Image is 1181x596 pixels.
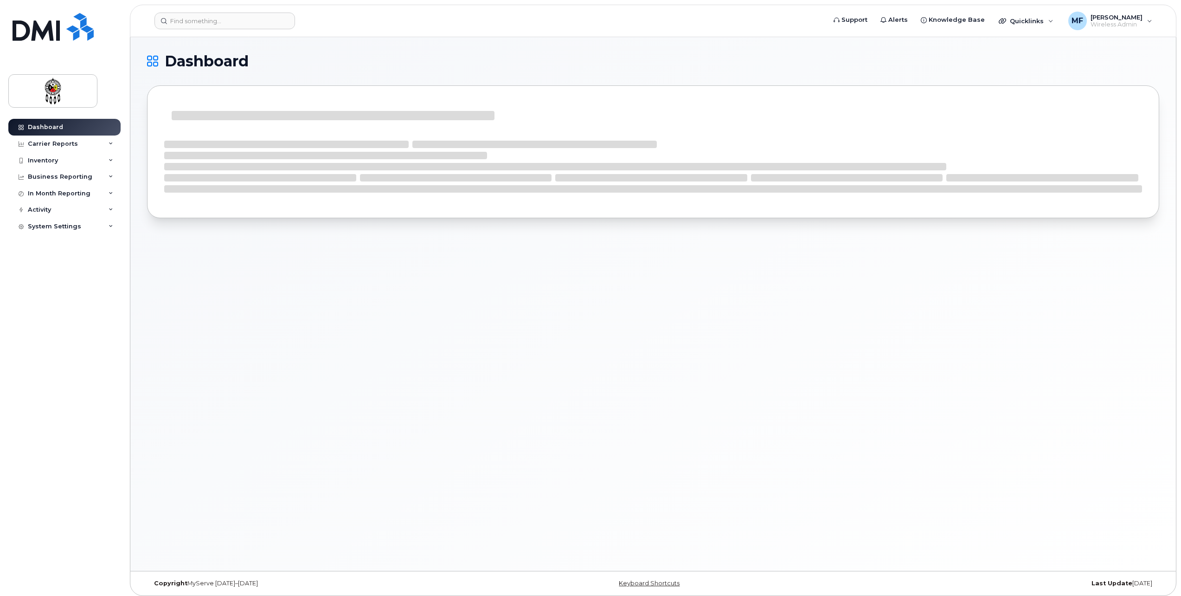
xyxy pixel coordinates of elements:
[154,580,187,587] strong: Copyright
[147,580,484,587] div: MyServe [DATE]–[DATE]
[822,580,1159,587] div: [DATE]
[1091,580,1132,587] strong: Last Update
[619,580,680,587] a: Keyboard Shortcuts
[165,54,249,68] span: Dashboard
